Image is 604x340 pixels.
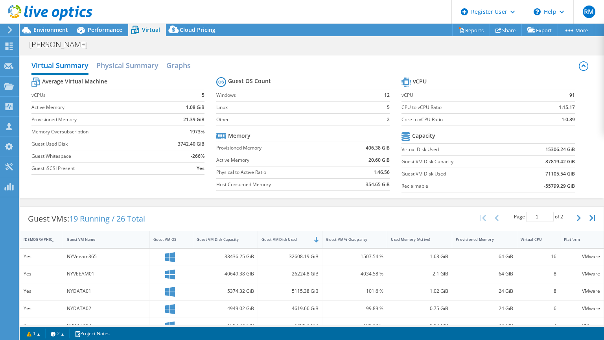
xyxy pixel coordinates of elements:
[31,128,160,136] label: Memory Oversubscription
[521,237,547,242] div: Virtual CPU
[391,322,448,330] div: 1.04 GiB
[456,322,513,330] div: 24 GiB
[456,252,513,261] div: 64 GiB
[564,322,600,330] div: VMware
[67,287,146,296] div: NYDATA01
[456,304,513,313] div: 24 GiB
[197,270,254,278] div: 40649.38 GiB
[368,156,390,164] b: 20.60 GiB
[31,152,160,160] label: Guest Whitespace
[559,103,575,111] b: 1:15.17
[261,252,319,261] div: 32608.19 GiB
[202,91,204,99] b: 5
[401,103,529,111] label: CPU to vCPU Ratio
[564,304,600,313] div: VMware
[583,6,595,18] span: RM
[366,144,390,152] b: 406.38 GiB
[216,91,374,99] label: Windows
[521,24,558,36] a: Export
[26,40,100,49] h1: [PERSON_NAME]
[401,116,529,124] label: Core to vCPU Ratio
[326,304,383,313] div: 99.89 %
[366,181,390,188] b: 354.65 GiB
[191,152,204,160] b: -266%
[96,57,158,73] h2: Physical Summary
[24,237,50,242] div: [DEMOGRAPHIC_DATA]
[521,287,556,296] div: 8
[216,168,339,176] label: Physical to Active Ratio
[228,77,271,85] b: Guest OS Count
[545,158,575,166] b: 87819.42 GiB
[190,128,204,136] b: 1973%
[562,116,575,124] b: 1:0.89
[514,212,563,222] span: Page of
[180,26,215,33] span: Cloud Pricing
[197,287,254,296] div: 5374.32 GiB
[24,322,59,330] div: Yes
[558,24,594,36] a: More
[326,270,383,278] div: 4034.58 %
[526,212,554,222] input: jump to page
[387,103,390,111] b: 5
[521,270,556,278] div: 8
[391,237,439,242] div: Used Memory (Active)
[67,304,146,313] div: NYDATA02
[197,322,254,330] div: 1604.44 GiB
[452,24,490,36] a: Reports
[178,140,204,148] b: 3742.40 GiB
[31,103,160,111] label: Active Memory
[401,91,529,99] label: vCPU
[391,252,448,261] div: 1.63 GiB
[544,182,575,190] b: -55799.29 GiB
[24,304,59,313] div: Yes
[24,270,59,278] div: Yes
[186,103,204,111] b: 1.08 GiB
[216,103,374,111] label: Linux
[216,156,339,164] label: Active Memory
[413,78,427,85] b: vCPU
[326,322,383,330] div: 101.28 %
[456,237,504,242] div: Provisioned Memory
[326,252,383,261] div: 1507.54 %
[401,146,513,153] label: Virtual Disk Used
[391,270,448,278] div: 2.1 GiB
[69,329,115,338] a: Project Notes
[197,237,245,242] div: Guest VM Disk Capacity
[45,329,70,338] a: 2
[384,91,390,99] b: 12
[166,57,191,73] h2: Graphs
[216,181,339,188] label: Host Consumed Memory
[374,168,390,176] b: 1:46.56
[490,24,522,36] a: Share
[521,322,556,330] div: 4
[228,132,250,140] b: Memory
[88,26,122,33] span: Performance
[31,57,88,75] h2: Virtual Summary
[521,252,556,261] div: 16
[564,270,600,278] div: VMware
[142,26,160,33] span: Virtual
[456,270,513,278] div: 64 GiB
[387,116,390,124] b: 2
[545,146,575,153] b: 15306.24 GiB
[42,78,107,85] b: Average Virtual Machine
[564,237,591,242] div: Platform
[261,304,319,313] div: 4619.66 GiB
[216,144,339,152] label: Provisioned Memory
[412,132,435,140] b: Capacity
[69,213,145,224] span: 19 Running / 26 Total
[24,287,59,296] div: Yes
[31,116,160,124] label: Provisioned Memory
[197,252,254,261] div: 33436.25 GiB
[20,207,153,231] div: Guest VMs:
[261,270,319,278] div: 26224.8 GiB
[401,170,513,178] label: Guest VM Disk Used
[261,287,319,296] div: 5115.38 GiB
[31,91,160,99] label: vCPUs
[216,116,374,124] label: Other
[391,287,448,296] div: 1.02 GiB
[21,329,46,338] a: 1
[401,182,513,190] label: Reclaimable
[33,26,68,33] span: Environment
[521,304,556,313] div: 6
